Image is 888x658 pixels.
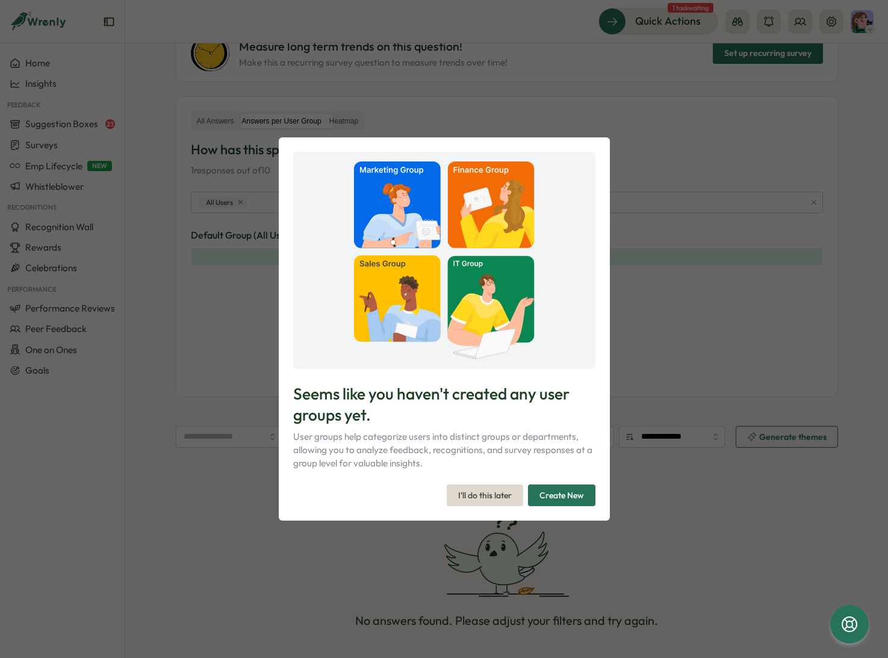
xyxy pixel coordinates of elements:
span: I'll do this later [458,485,512,506]
p: Seems like you haven't created any user groups yet. [293,383,595,425]
button: Create New [528,484,595,506]
p: User groups help categorize users into distinct groups or departments, allowing you to analyze fe... [293,430,595,470]
button: I'll do this later [447,484,523,506]
span: Create New [539,485,584,506]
